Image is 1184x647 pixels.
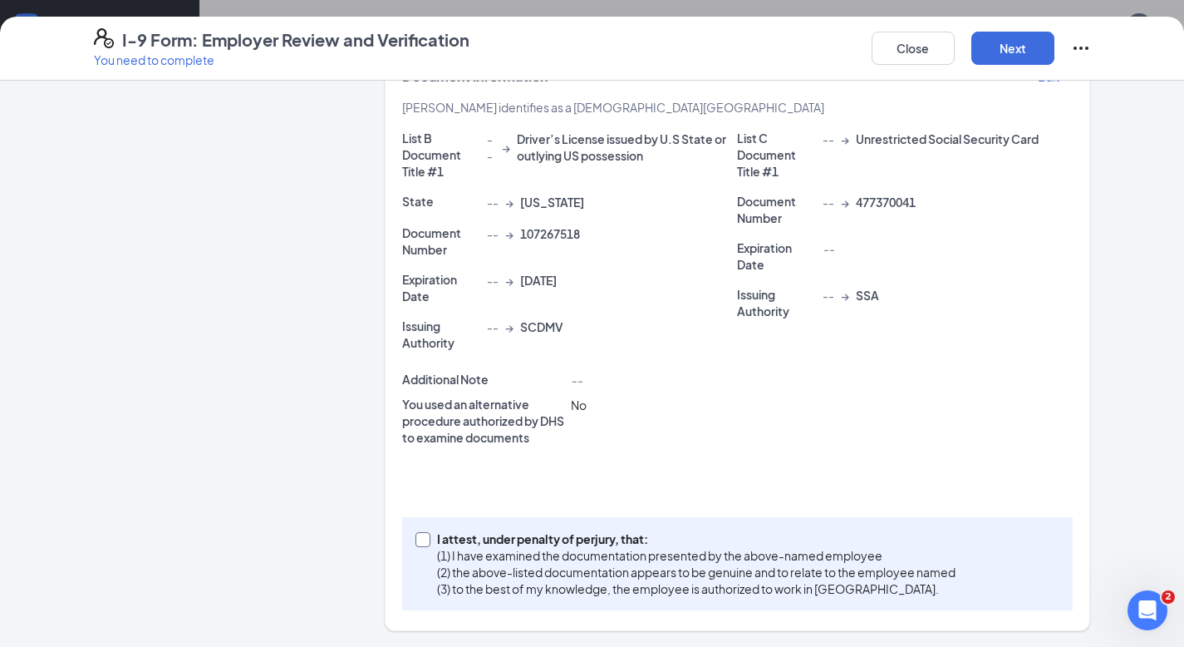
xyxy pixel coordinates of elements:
p: Expiration Date [402,271,481,304]
p: Document Number [737,193,816,226]
p: State [402,193,481,210]
span: SSA [856,287,879,304]
span: → [841,287,849,304]
span: [DATE] [520,272,557,289]
span: → [502,139,510,156]
svg: Ellipses [1071,38,1091,58]
span: No [571,398,587,412]
span: → [841,194,849,210]
button: Close [872,32,955,65]
span: → [505,194,513,210]
span: 107267518 [520,225,580,242]
p: Additional Note [402,371,565,388]
span: -- [487,225,499,242]
p: Expiration Date [737,240,816,273]
button: Next [971,32,1054,65]
svg: FormI9EVerifyIcon [94,28,114,48]
span: [US_STATE] [520,194,584,210]
span: Unrestricted Social Security Card [856,131,1039,147]
p: (2) the above-listed documentation appears to be genuine and to relate to the employee named [437,564,956,580]
p: You need to complete [94,52,469,68]
span: [PERSON_NAME] identifies as a [DEMOGRAPHIC_DATA][GEOGRAPHIC_DATA] [402,100,824,115]
p: Document Number [402,225,481,258]
p: List B Document Title #1 [402,130,481,180]
span: → [505,319,513,335]
iframe: Intercom live chat [1128,590,1167,630]
span: SCDMV [520,319,563,335]
span: Driver’s License issued by U.S State or outlying US possession [517,131,738,164]
p: (1) I have examined the documentation presented by the above-named employee [437,547,956,564]
span: -- [571,373,582,388]
span: -- [823,241,834,256]
p: Issuing Authority [402,318,481,351]
span: -- [487,272,499,289]
span: -- [487,131,494,164]
span: -- [823,287,834,304]
span: -- [823,194,834,210]
p: Issuing Authority [737,286,816,319]
span: -- [487,319,499,335]
span: → [505,225,513,242]
span: → [505,272,513,289]
span: -- [823,131,834,147]
span: → [841,131,849,147]
p: List C Document Title #1 [737,130,816,180]
p: You used an alternative procedure authorized by DHS to examine documents [402,396,565,446]
span: 2 [1162,590,1175,604]
p: (3) to the best of my knowledge, the employee is authorized to work in [GEOGRAPHIC_DATA]. [437,580,956,597]
span: -- [487,194,499,210]
p: I attest, under penalty of perjury, that: [437,531,956,547]
span: 477370041 [856,194,916,210]
h4: I-9 Form: Employer Review and Verification [122,28,469,52]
